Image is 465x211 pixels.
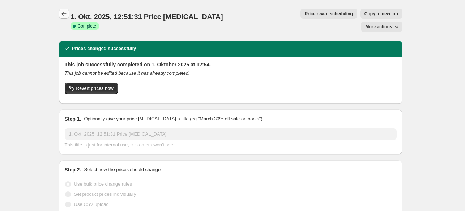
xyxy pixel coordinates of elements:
[72,45,136,52] h2: Prices changed successfully
[365,24,392,30] span: More actions
[305,11,353,17] span: Price revert scheduling
[65,142,177,148] span: This title is just for internal use, customers won't see it
[78,23,96,29] span: Complete
[65,128,397,140] input: 30% off holiday sale
[361,22,402,32] button: More actions
[65,83,118,94] button: Revert prices now
[364,11,398,17] span: Copy to new job
[65,70,190,76] i: This job cannot be edited because it has already completed.
[59,9,69,19] button: Price change jobs
[84,115,262,123] p: Optionally give your price [MEDICAL_DATA] a title (eg "March 30% off sale on boots")
[65,166,81,173] h2: Step 2.
[74,191,136,197] span: Set product prices individually
[76,86,114,91] span: Revert prices now
[74,181,132,187] span: Use bulk price change rules
[74,202,109,207] span: Use CSV upload
[65,61,397,68] h2: This job successfully completed on 1. Oktober 2025 at 12:54.
[84,166,161,173] p: Select how the prices should change
[71,13,223,21] span: 1. Okt. 2025, 12:51:31 Price [MEDICAL_DATA]
[65,115,81,123] h2: Step 1.
[300,9,357,19] button: Price revert scheduling
[360,9,402,19] button: Copy to new job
